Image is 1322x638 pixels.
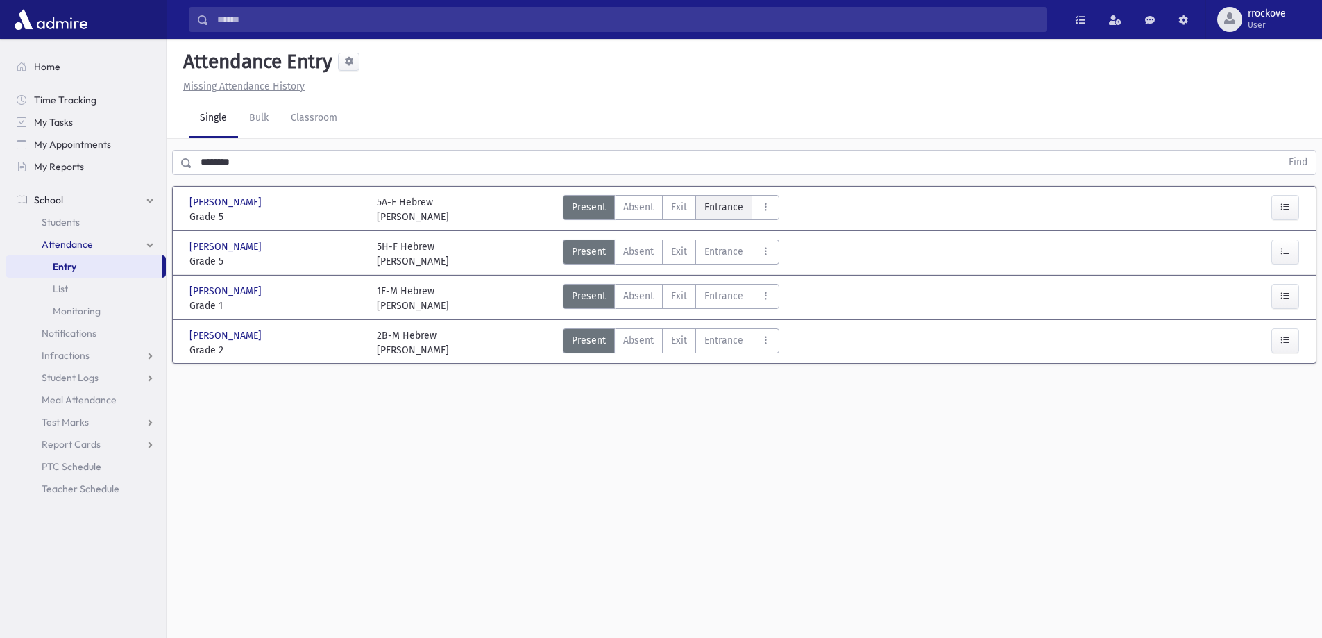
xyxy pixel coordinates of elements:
a: List [6,278,166,300]
span: Attendance [42,238,93,251]
div: 5A-F Hebrew [PERSON_NAME] [377,195,449,224]
a: School [6,189,166,211]
span: rrockove [1248,8,1286,19]
span: User [1248,19,1286,31]
span: Notifications [42,327,96,339]
span: Entrance [704,333,743,348]
span: Exit [671,200,687,215]
span: List [53,283,68,295]
span: Students [42,216,80,228]
a: Meal Attendance [6,389,166,411]
span: [PERSON_NAME] [189,284,264,299]
a: My Tasks [6,111,166,133]
span: Present [572,244,606,259]
div: AttTypes [563,195,779,224]
span: Absent [623,244,654,259]
span: Exit [671,244,687,259]
span: Entrance [704,289,743,303]
a: Classroom [280,99,348,138]
span: [PERSON_NAME] [189,328,264,343]
span: Present [572,200,606,215]
span: Meal Attendance [42,394,117,406]
span: Absent [623,289,654,303]
a: Entry [6,255,162,278]
span: [PERSON_NAME] [189,195,264,210]
span: Entrance [704,244,743,259]
span: Grade 1 [189,299,363,313]
span: Grade 5 [189,254,363,269]
span: Infractions [42,349,90,362]
span: Absent [623,333,654,348]
span: Absent [623,200,654,215]
span: Grade 2 [189,343,363,358]
span: My Appointments [34,138,111,151]
span: Entry [53,260,76,273]
span: Teacher Schedule [42,482,119,495]
span: Report Cards [42,438,101,451]
span: Student Logs [42,371,99,384]
button: Find [1280,151,1316,174]
img: AdmirePro [11,6,91,33]
span: Grade 5 [189,210,363,224]
div: AttTypes [563,328,779,358]
a: Test Marks [6,411,166,433]
span: Present [572,333,606,348]
span: PTC Schedule [42,460,101,473]
div: 1E-M Hebrew [PERSON_NAME] [377,284,449,313]
span: [PERSON_NAME] [189,240,264,254]
span: Test Marks [42,416,89,428]
span: School [34,194,63,206]
a: Single [189,99,238,138]
div: AttTypes [563,284,779,313]
a: Missing Attendance History [178,81,305,92]
span: Entrance [704,200,743,215]
u: Missing Attendance History [183,81,305,92]
a: Teacher Schedule [6,478,166,500]
a: Bulk [238,99,280,138]
a: My Reports [6,156,166,178]
a: Student Logs [6,367,166,389]
span: My Reports [34,160,84,173]
span: Exit [671,289,687,303]
span: Home [34,60,60,73]
a: Monitoring [6,300,166,322]
span: Monitoring [53,305,101,317]
a: Attendance [6,233,166,255]
a: Report Cards [6,433,166,455]
a: PTC Schedule [6,455,166,478]
a: Time Tracking [6,89,166,111]
a: Notifications [6,322,166,344]
span: Time Tracking [34,94,96,106]
div: AttTypes [563,240,779,269]
div: 2B-M Hebrew [PERSON_NAME] [377,328,449,358]
span: Present [572,289,606,303]
span: Exit [671,333,687,348]
h5: Attendance Entry [178,50,332,74]
a: My Appointments [6,133,166,156]
a: Home [6,56,166,78]
a: Students [6,211,166,233]
a: Infractions [6,344,166,367]
div: 5H-F Hebrew [PERSON_NAME] [377,240,449,269]
input: Search [209,7,1046,32]
span: My Tasks [34,116,73,128]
